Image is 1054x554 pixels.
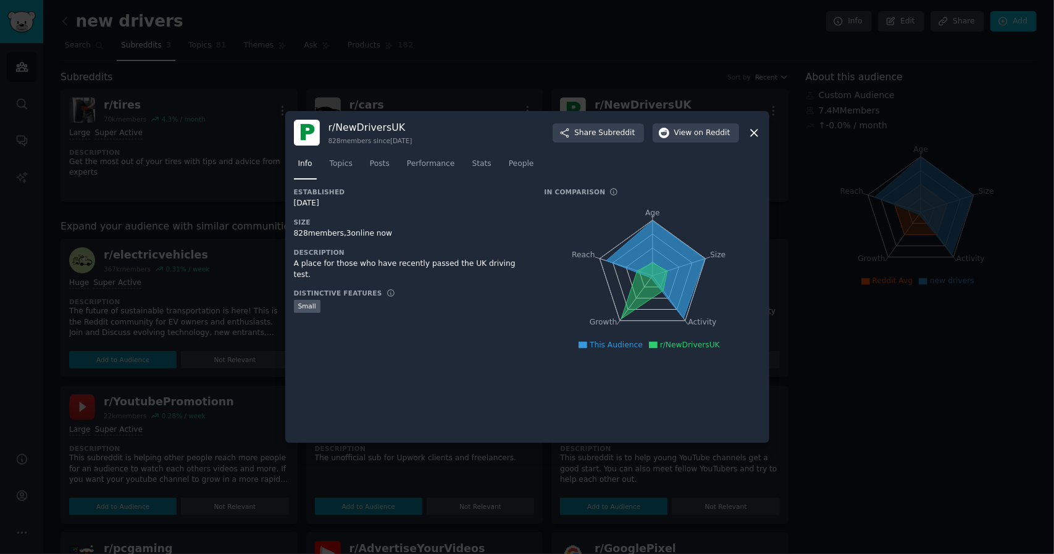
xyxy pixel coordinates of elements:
[366,154,394,180] a: Posts
[468,154,496,180] a: Stats
[294,154,317,180] a: Info
[688,318,716,327] tspan: Activity
[328,136,412,145] div: 828 members since [DATE]
[294,289,382,297] h3: Distinctive Features
[574,128,635,139] span: Share
[598,128,635,139] span: Subreddit
[325,154,357,180] a: Topics
[403,154,459,180] a: Performance
[294,258,527,280] div: A place for those who have recently passed the UK driving test.
[294,188,527,196] h3: Established
[504,154,538,180] a: People
[645,209,660,217] tspan: Age
[298,159,312,170] span: Info
[328,121,412,134] h3: r/ NewDriversUK
[710,250,726,259] tspan: Size
[674,128,730,139] span: View
[370,159,390,170] span: Posts
[509,159,534,170] span: People
[572,250,595,259] tspan: Reach
[660,341,720,349] span: r/NewDriversUK
[553,123,643,143] button: ShareSubreddit
[294,228,527,239] div: 828 members, 3 online now
[294,218,527,226] h3: Size
[294,120,320,146] img: NewDriversUK
[694,128,730,139] span: on Reddit
[294,248,527,257] h3: Description
[330,159,353,170] span: Topics
[653,123,739,143] button: Viewon Reddit
[545,188,606,196] h3: In Comparison
[590,318,617,327] tspan: Growth
[407,159,455,170] span: Performance
[294,300,320,313] div: Small
[294,198,527,209] div: [DATE]
[590,341,643,349] span: This Audience
[472,159,491,170] span: Stats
